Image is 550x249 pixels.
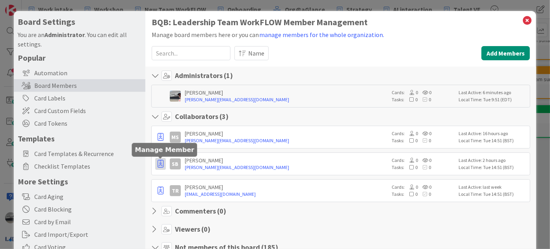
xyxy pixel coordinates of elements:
h4: Board Settings [18,17,141,27]
div: Card Labels [14,92,145,104]
a: [PERSON_NAME][EMAIL_ADDRESS][DOMAIN_NAME] [185,164,388,171]
span: 0 [418,157,431,163]
span: ( 1 ) [224,71,233,80]
div: Cards: [392,130,455,137]
div: Card Import/Export [14,228,145,241]
span: 0 [418,130,431,136]
span: ( 0 ) [217,206,226,216]
div: Local Time: Tue 14:51 (BST) [459,191,528,198]
span: 0 [418,138,431,143]
span: 0 [404,97,418,102]
h5: Templates [18,134,141,143]
div: Last Active: 2 hours ago [459,157,528,164]
input: Search... [152,46,230,60]
div: SB [170,158,181,169]
div: Last Active: last week [459,184,528,191]
div: Card Aging [14,190,145,203]
span: Card Tokens [34,119,141,128]
div: Tasks: [392,137,455,144]
div: You are an . You can edit all settings. [18,30,141,49]
div: Local Time: Tue 9:51 (EDT) [459,96,528,103]
div: [PERSON_NAME] [185,130,388,137]
div: Tasks: [392,96,455,103]
a: [EMAIL_ADDRESS][DOMAIN_NAME] [185,191,388,198]
span: Name [248,48,264,58]
div: Last Active: 16 hours ago [459,130,528,137]
span: 0 [404,138,418,143]
div: Last Active: 6 minutes ago [459,89,528,96]
div: Card Blocking [14,203,145,216]
div: Board Members [14,79,145,92]
div: [PERSON_NAME] [185,157,388,164]
h4: Commenters [175,207,226,216]
span: 0 [405,184,418,190]
span: Card Custom Fields [34,106,141,115]
div: [PERSON_NAME] [185,89,388,96]
span: ( 0 ) [201,225,210,234]
span: 0 [404,164,418,170]
div: Local Time: Tue 14:51 (BST) [459,137,528,144]
h4: Administrators [175,71,233,80]
div: Tasks: [392,191,455,198]
span: 0 [418,191,431,197]
div: [PERSON_NAME] [185,184,388,191]
a: [PERSON_NAME][EMAIL_ADDRESS][DOMAIN_NAME] [185,137,388,144]
h5: Manage Member [135,146,194,154]
span: 0 [404,191,418,197]
h5: Popular [18,53,141,63]
h1: BQB: Leadership Team WorkFLOW Member Management [152,17,530,27]
span: 0 [405,130,418,136]
h4: Viewers [175,225,210,234]
div: Cards: [392,184,455,191]
div: Manage board members here or you can [152,30,530,40]
div: Local Time: Tue 14:51 (BST) [459,164,528,171]
span: Card by Email [34,217,141,227]
h5: More Settings [18,177,141,186]
div: Automation [14,67,145,79]
div: Tasks: [392,164,455,171]
button: manage members for the whole organization. [259,30,385,40]
span: 0 [418,184,431,190]
span: 0 [405,157,418,163]
b: Administrator [45,31,85,39]
span: ( 3 ) [219,112,229,121]
button: Add Members [481,46,530,60]
div: Cards: [392,157,455,164]
span: Checklist Templates [34,162,141,171]
button: Name [234,46,269,60]
span: 0 [405,89,418,95]
a: [PERSON_NAME][EMAIL_ADDRESS][DOMAIN_NAME] [185,96,388,103]
img: jB [170,91,181,102]
h4: Collaborators [175,112,229,121]
span: 0 [418,89,431,95]
div: TR [170,185,181,196]
div: Cards: [392,89,455,96]
span: 0 [418,97,431,102]
span: 0 [418,164,431,170]
span: Card Templates & Recurrence [34,149,141,158]
div: MS [170,132,181,143]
